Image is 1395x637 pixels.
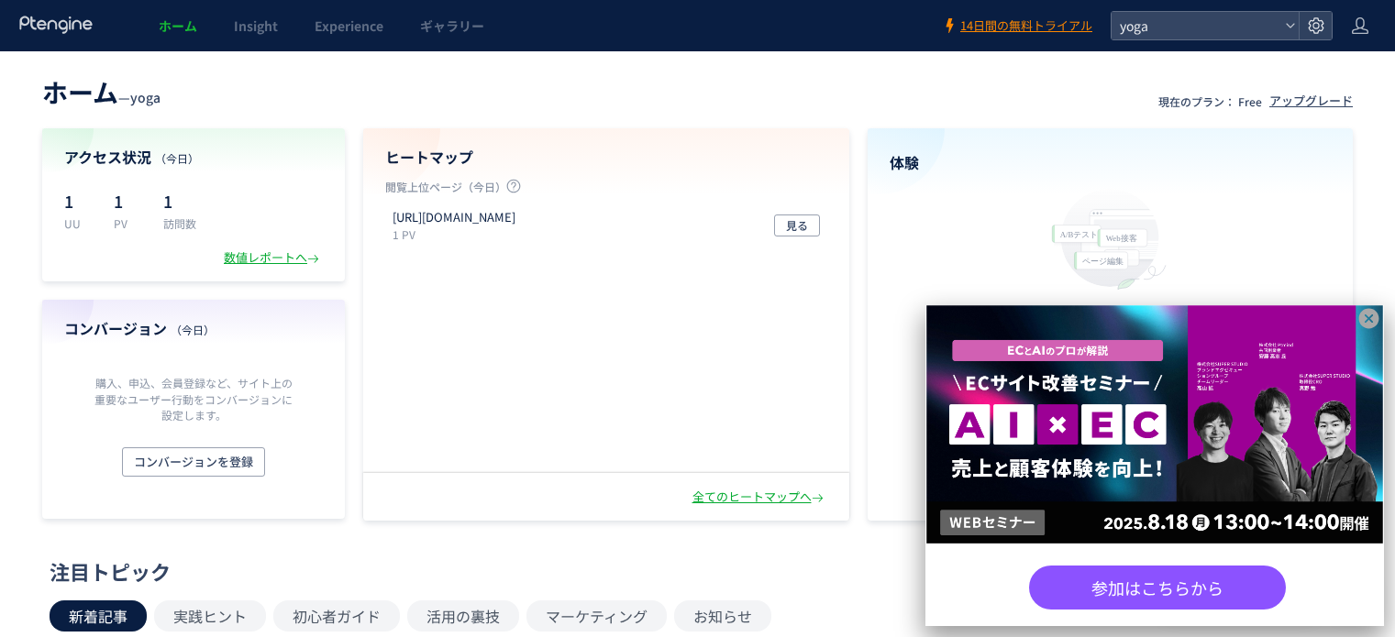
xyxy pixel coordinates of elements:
[134,447,253,477] span: コンバージョンを登録
[159,16,197,35] span: ホーム
[224,249,323,267] div: 数値レポートへ
[64,215,92,231] p: UU
[171,322,215,337] span: （今日）
[674,600,771,632] button: お知らせ
[385,147,827,168] h4: ヒートマップ
[774,214,820,236] button: 見る
[526,600,667,632] button: マーケティング
[1269,93,1353,110] div: アップグレード
[786,214,808,236] span: 見る
[692,489,827,506] div: 全てのヒートマップへ
[890,152,1332,173] h4: 体験
[50,557,1336,586] div: 注目トピック
[407,600,519,632] button: 活用の裏技
[90,375,297,422] p: 購入、申込、会員登録など、サイト上の重要なユーザー行動をコンバージョンに設定します。
[420,16,484,35] span: ギャラリー
[163,186,196,215] p: 1
[945,303,1275,358] p: ノーコードでページ編集、ポップアップ作成、A/Bテスト実施が数分でできます。継続的にコンバージョン率を向上させることができます。
[154,600,266,632] button: 実践ヒント
[122,447,265,477] button: コンバージョンを登録
[114,215,141,231] p: PV
[42,73,118,110] span: ホーム
[64,147,323,168] h4: アクセス状況
[234,16,278,35] span: Insight
[64,186,92,215] p: 1
[130,88,161,106] span: yoga
[315,16,383,35] span: Experience
[64,318,323,339] h4: コンバージョン
[114,186,141,215] p: 1
[393,226,523,242] p: 1 PV
[42,73,161,110] div: —
[50,600,147,632] button: 新着記事
[942,17,1092,35] a: 14日間の無料トライアル
[163,215,196,231] p: 訪問数
[385,179,827,202] p: 閲覧上位ページ（今日）
[1114,12,1278,39] span: yoga
[155,150,199,166] span: （今日）
[273,600,400,632] button: 初心者ガイド
[1043,184,1177,291] img: home_experience_onbo_jp-C5-EgdA0.svg
[960,17,1092,35] span: 14日間の無料トライアル
[1158,93,1262,109] p: 現在のプラン： Free
[393,209,515,226] p: https://alohanayogastudio.com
